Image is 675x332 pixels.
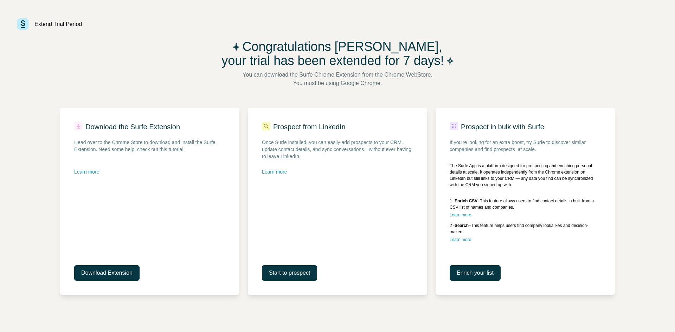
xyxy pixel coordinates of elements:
div: 2 - – This feature helps users find company lookalikes and decision-makers [450,222,601,235]
span: Enrich your list [457,269,494,277]
span: your trial has been extended for 7 days! [221,54,444,68]
button: Download Extension [74,265,140,281]
span: Congratulations [PERSON_NAME], [242,40,442,54]
div: If you're looking for an extra boost, try Surfe to discover similar companies and find prospects ... [450,139,601,153]
div: 1 - – This feature allows users to find contact details in bulk from a CSV list of names and comp... [450,198,601,210]
span: You can download the Surfe Chrome Extension from the Chrome WebStore. [243,71,432,79]
button: Learn more [450,212,471,218]
span: Download Extension [81,269,133,277]
p: Prospect in bulk with Surfe [461,122,544,132]
img: Icon Star Filled [233,40,239,54]
div: Extend Trial Period [34,20,82,28]
p: Download the Surfe Extension [85,122,180,132]
b: Enrich CSV [455,198,477,203]
img: Icon Star Filled [447,54,454,68]
div: The Surfe App is a platform designed for prospecting and enriching personal details at scale. It ... [450,163,601,188]
b: Search [455,223,469,228]
button: Enrich your list [450,265,501,281]
span: Head over to the Chrome Store to download and install the Surfe Extension. Need some help, check ... [74,139,225,153]
iframe: YouTube video player [262,184,388,254]
p: Prospect from LinkedIn [273,122,346,132]
span: Once Surfe installed, you can easily add prospects to your CRM, update contact details, and sync ... [262,139,413,160]
span: You must be using Google Chrome. [293,79,382,87]
button: Start to prospect [262,265,317,281]
iframe: YouTube video player [74,184,201,254]
button: Learn more [74,168,99,175]
button: Learn more [450,236,471,243]
button: Learn more [262,168,287,175]
span: Start to prospect [269,269,310,277]
img: Surfe - Surfe logo [17,18,29,30]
